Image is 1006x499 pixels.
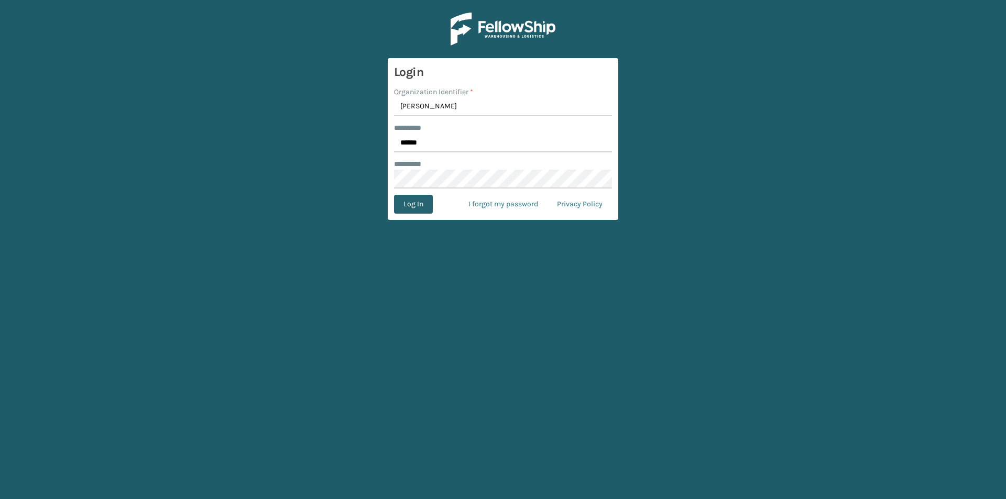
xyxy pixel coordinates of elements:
a: Privacy Policy [548,195,612,214]
img: Logo [451,13,555,46]
a: I forgot my password [459,195,548,214]
h3: Login [394,64,612,80]
label: Organization Identifier [394,86,473,97]
button: Log In [394,195,433,214]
